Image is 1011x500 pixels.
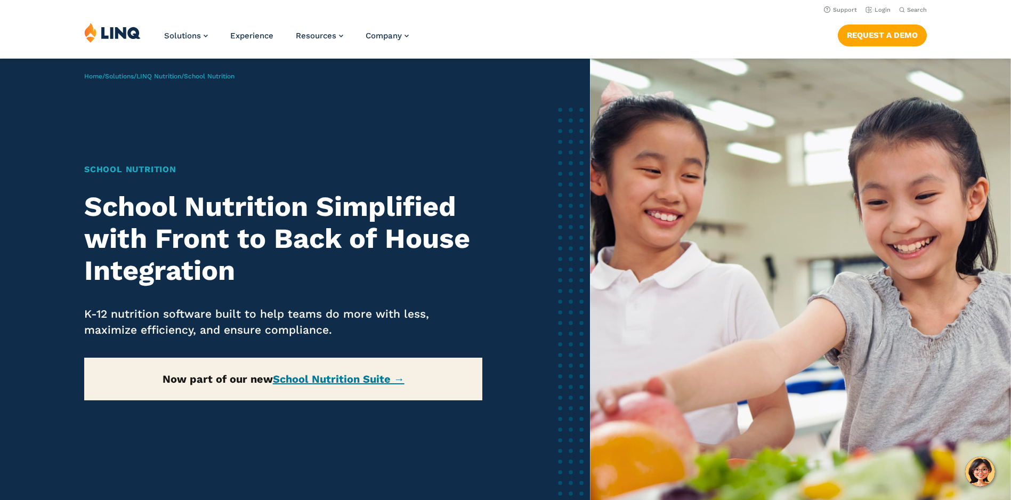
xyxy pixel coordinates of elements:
img: LINQ | K‑12 Software [84,22,141,43]
span: Solutions [164,31,201,41]
span: Company [366,31,402,41]
p: K-12 nutrition software built to help teams do more with less, maximize efficiency, and ensure co... [84,306,482,338]
a: Support [824,6,857,13]
span: / / / [84,72,234,80]
a: Login [866,6,891,13]
span: School Nutrition [184,72,234,80]
button: Hello, have a question? Let’s chat. [965,457,995,487]
a: School Nutrition Suite → [273,373,405,385]
nav: Primary Navigation [164,22,409,58]
button: Open Search Bar [899,6,927,14]
nav: Button Navigation [838,22,927,46]
a: Experience [230,31,273,41]
a: Resources [296,31,343,41]
span: Resources [296,31,336,41]
h2: School Nutrition Simplified with Front to Back of House Integration [84,191,482,286]
a: Request a Demo [838,25,927,46]
strong: Now part of our new [163,373,405,385]
a: Solutions [105,72,134,80]
span: Search [907,6,927,13]
a: Home [84,72,102,80]
a: LINQ Nutrition [136,72,181,80]
h1: School Nutrition [84,163,482,176]
a: Company [366,31,409,41]
a: Solutions [164,31,208,41]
